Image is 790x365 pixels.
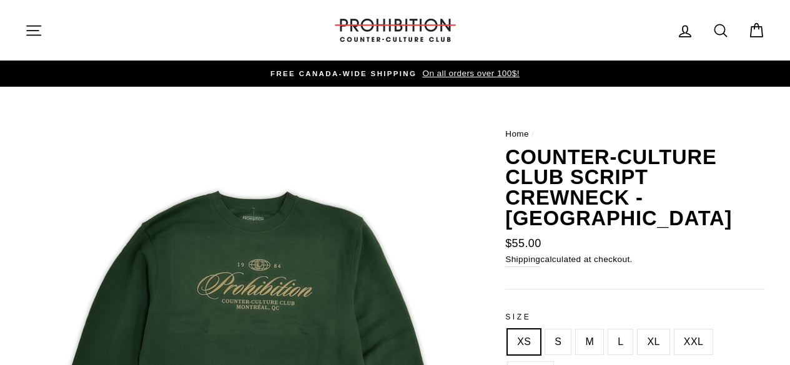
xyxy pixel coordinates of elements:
[505,237,541,250] span: $55.00
[419,69,519,78] span: On all orders over 100$!
[608,329,633,354] label: L
[545,329,571,354] label: S
[505,129,529,139] a: Home
[505,253,540,267] a: Shipping
[674,329,713,354] label: XXL
[270,70,417,77] span: FREE CANADA-WIDE SHIPPING
[638,329,669,354] label: XL
[505,127,765,141] nav: breadcrumbs
[505,147,765,229] h1: Counter-Culture Club Script Crewneck - [GEOGRAPHIC_DATA]
[505,311,765,323] label: Size
[531,129,534,139] span: /
[28,67,762,80] a: FREE CANADA-WIDE SHIPPING On all orders over 100$!
[508,329,540,354] label: XS
[505,253,765,267] small: calculated at checkout.
[576,329,603,354] label: M
[333,19,458,42] img: PROHIBITION COUNTER-CULTURE CLUB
